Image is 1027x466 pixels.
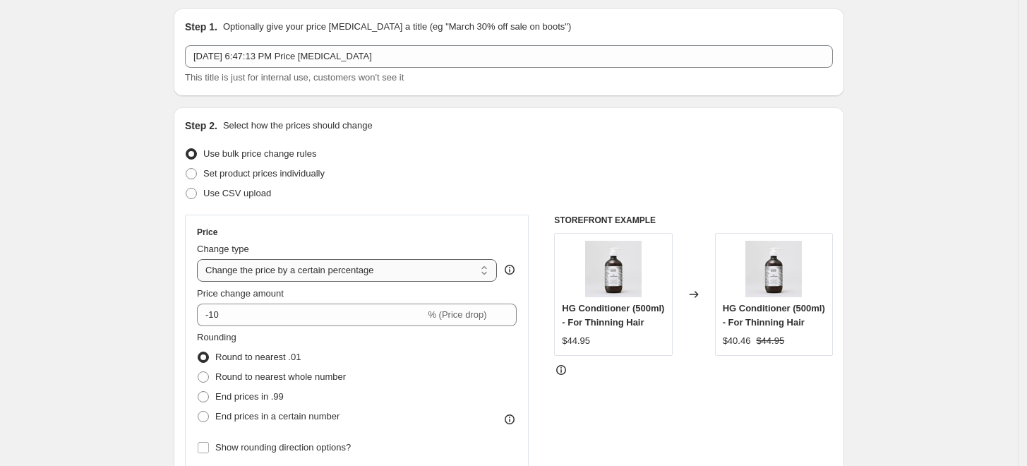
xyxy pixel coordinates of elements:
[745,241,802,297] img: HairGrowthConditioner_500ml_80x.jpg
[197,332,236,342] span: Rounding
[723,335,751,346] span: $40.46
[215,411,340,422] span: End prices in a certain number
[215,352,301,362] span: Round to nearest .01
[503,263,517,277] div: help
[756,335,784,346] span: $44.95
[585,241,642,297] img: HairGrowthConditioner_500ml_80x.jpg
[723,303,825,328] span: HG Conditioner (500ml) - For Thinning Hair
[428,309,486,320] span: % (Price drop)
[185,119,217,133] h2: Step 2.
[203,148,316,159] span: Use bulk price change rules
[215,371,346,382] span: Round to nearest whole number
[554,215,833,226] h6: STOREFRONT EXAMPLE
[197,244,249,254] span: Change type
[197,227,217,238] h3: Price
[215,391,284,402] span: End prices in .99
[185,72,404,83] span: This title is just for internal use, customers won't see it
[215,442,351,453] span: Show rounding direction options?
[197,288,284,299] span: Price change amount
[223,20,571,34] p: Optionally give your price [MEDICAL_DATA] a title (eg "March 30% off sale on boots")
[185,45,833,68] input: 30% off holiday sale
[562,303,664,328] span: HG Conditioner (500ml) - For Thinning Hair
[203,188,271,198] span: Use CSV upload
[223,119,373,133] p: Select how the prices should change
[562,335,590,346] span: $44.95
[203,168,325,179] span: Set product prices individually
[185,20,217,34] h2: Step 1.
[197,304,425,326] input: -15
